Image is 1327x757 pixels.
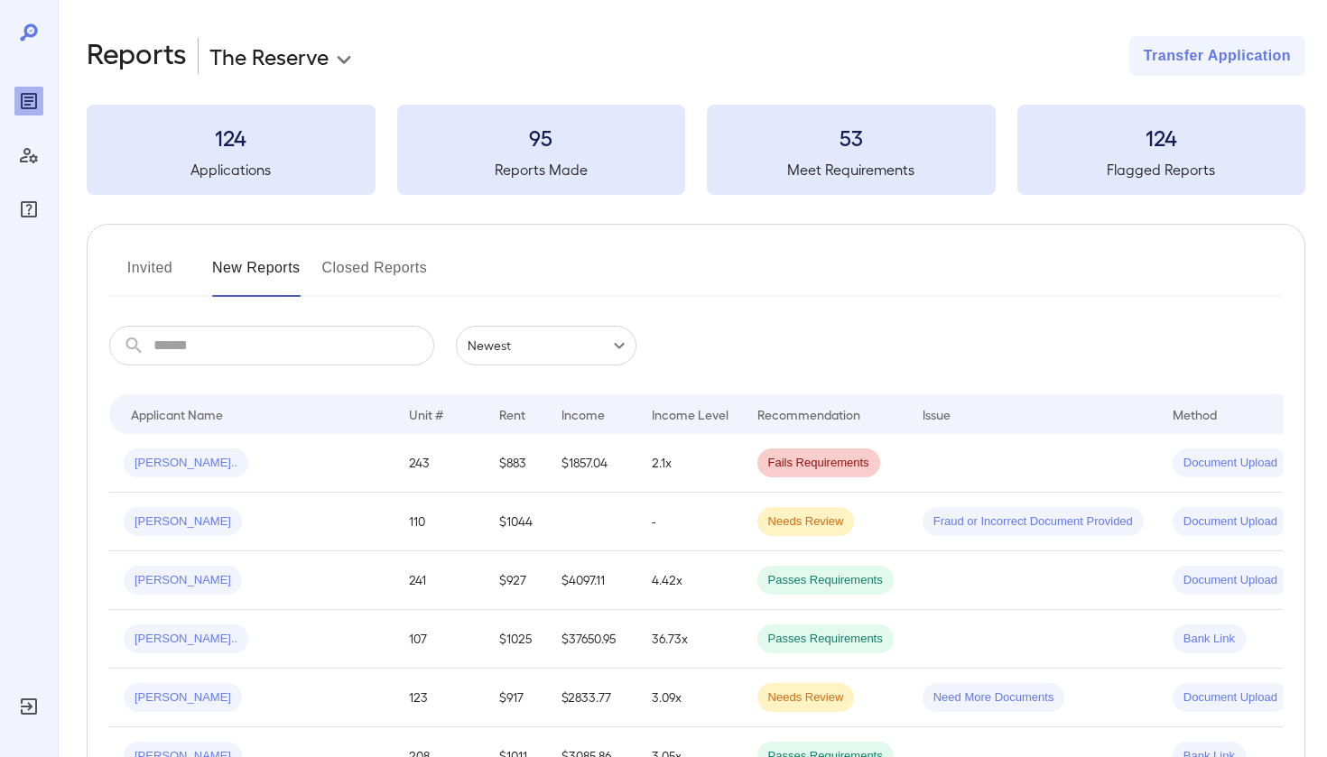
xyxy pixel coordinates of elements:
[1173,689,1288,706] span: Document Upload
[547,669,637,727] td: $2833.77
[707,123,996,152] h3: 53
[757,455,880,472] span: Fails Requirements
[923,513,1144,531] span: Fraud or Incorrect Document Provided
[485,493,547,551] td: $1044
[485,610,547,669] td: $1025
[1173,455,1288,472] span: Document Upload
[124,572,242,589] span: [PERSON_NAME]
[652,403,728,425] div: Income Level
[14,141,43,170] div: Manage Users
[322,254,428,297] button: Closed Reports
[499,403,528,425] div: Rent
[923,689,1065,706] span: Need More Documents
[547,434,637,493] td: $1857.04
[131,403,223,425] div: Applicant Name
[1173,631,1246,648] span: Bank Link
[397,159,686,180] h5: Reports Made
[1173,403,1217,425] div: Method
[409,403,443,425] div: Unit #
[547,551,637,610] td: $4097.11
[637,610,743,669] td: 36.73x
[923,403,951,425] div: Issue
[547,610,637,669] td: $37650.95
[637,493,743,551] td: -
[637,434,743,493] td: 2.1x
[637,551,743,610] td: 4.42x
[757,572,894,589] span: Passes Requirements
[456,326,636,365] div: Newest
[757,513,855,531] span: Needs Review
[14,195,43,224] div: FAQ
[757,403,860,425] div: Recommendation
[394,551,485,610] td: 241
[485,669,547,727] td: $917
[124,455,248,472] span: [PERSON_NAME]..
[87,123,376,152] h3: 124
[561,403,605,425] div: Income
[485,551,547,610] td: $927
[757,631,894,648] span: Passes Requirements
[394,610,485,669] td: 107
[757,689,855,706] span: Needs Review
[14,87,43,115] div: Reports
[87,159,376,180] h5: Applications
[1017,159,1306,180] h5: Flagged Reports
[87,36,187,76] h2: Reports
[209,42,329,70] p: The Reserve
[109,254,190,297] button: Invited
[14,692,43,721] div: Log Out
[394,493,485,551] td: 110
[1017,123,1306,152] h3: 124
[1173,572,1288,589] span: Document Upload
[124,631,248,648] span: [PERSON_NAME]..
[485,434,547,493] td: $883
[397,123,686,152] h3: 95
[124,513,242,531] span: [PERSON_NAME]
[707,159,996,180] h5: Meet Requirements
[394,669,485,727] td: 123
[394,434,485,493] td: 243
[124,689,242,706] span: [PERSON_NAME]
[1129,36,1305,76] button: Transfer Application
[87,105,1305,195] summary: 124Applications95Reports Made53Meet Requirements124Flagged Reports
[212,254,301,297] button: New Reports
[1173,513,1288,531] span: Document Upload
[637,669,743,727] td: 3.09x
